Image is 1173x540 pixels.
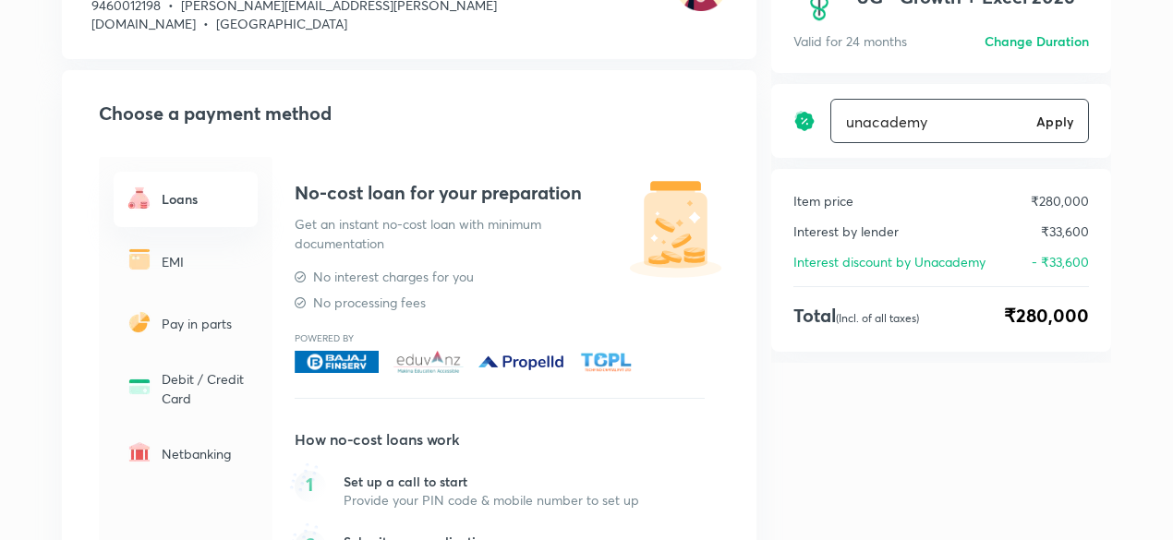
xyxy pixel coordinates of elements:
p: Valid for 24 months [793,31,907,51]
p: Netbanking [162,444,247,463]
p: Interest by lender [793,222,899,241]
h2: Choose a payment method [99,100,727,127]
p: ₹33,600 [1041,222,1089,241]
p: Item price [793,191,853,210]
input: Have a referral code? [831,100,1029,143]
h6: Apply [1036,112,1073,131]
img: Bajaj Finserv [295,351,379,373]
p: No interest charges for you [313,268,474,286]
p: Debit / Credit Card [162,369,247,408]
p: ₹280,000 [1031,191,1089,210]
p: Get an instant no-cost loan with minimum documentation [295,214,618,253]
h4: Total [793,302,919,330]
h5: How no-cost loans work [295,428,705,450]
p: (Incl. of all taxes) [836,311,919,325]
img: TCPL [579,351,633,373]
p: Set up a call to start [344,473,639,491]
img: discount [793,110,816,132]
p: Interest discount by Unacademy [793,252,986,271]
img: Eduvanz [393,351,464,373]
p: EMI [162,252,247,271]
img: - [125,372,154,402]
h6: Loans [162,189,247,209]
h4: No-cost loan for your preparation [295,179,705,207]
h6: Change Duration [985,31,1089,51]
img: jar [625,179,727,281]
img: bullet-bg [289,460,327,505]
p: Powered by [295,334,705,343]
p: No processing fees [313,294,426,312]
img: - [125,438,154,467]
span: [GEOGRAPHIC_DATA] [216,15,347,32]
img: - [125,307,154,337]
img: Propelled [478,351,564,373]
p: Provide your PIN code & mobile number to set up [344,491,639,510]
p: Pay in parts [162,314,247,333]
span: • [203,15,209,32]
img: - [125,245,154,274]
p: - ₹33,600 [1032,252,1089,271]
span: ₹280,000 [1004,302,1089,330]
img: - [125,183,154,212]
